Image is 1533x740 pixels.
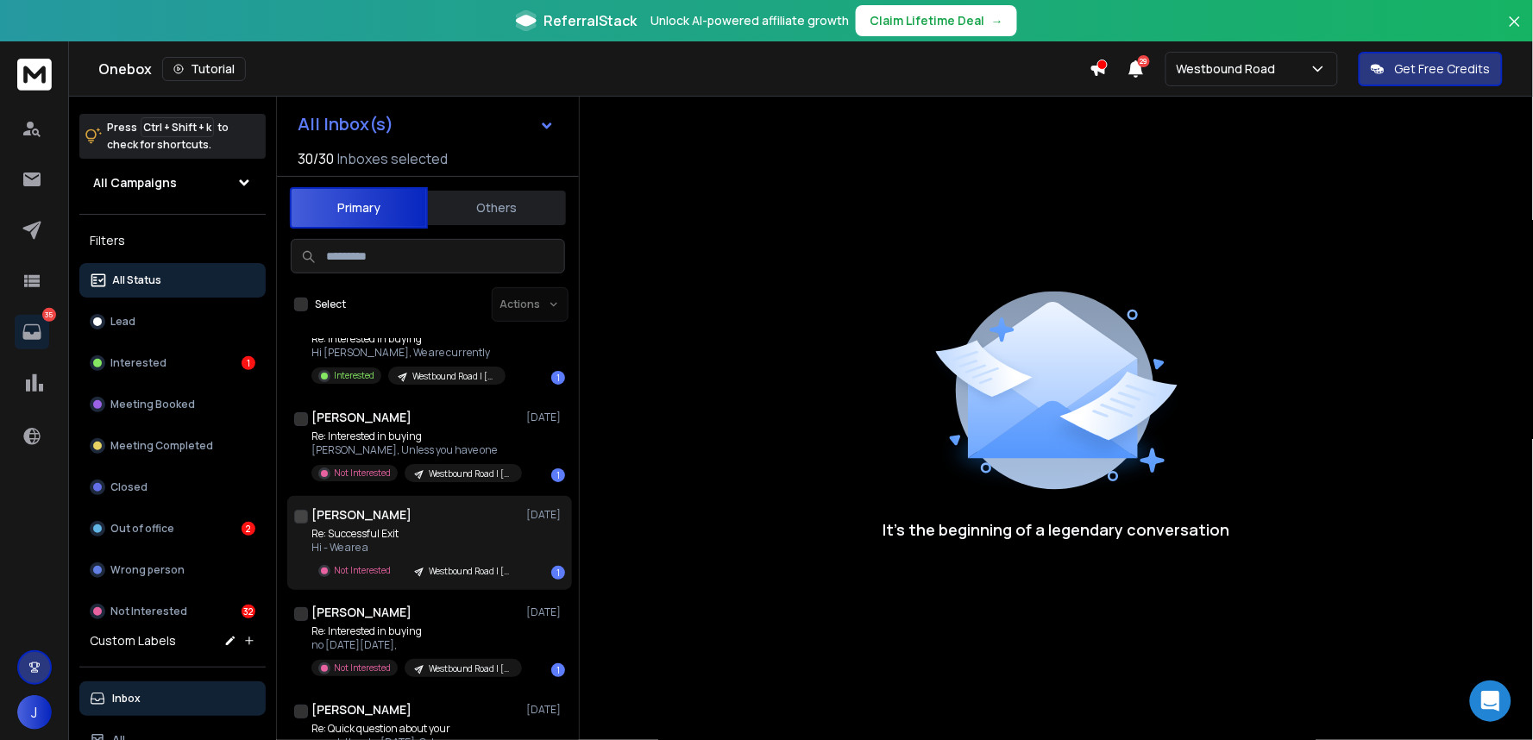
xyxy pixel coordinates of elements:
[298,148,334,169] span: 30 / 30
[79,511,266,546] button: Out of office2
[284,107,569,141] button: All Inbox(s)
[79,304,266,339] button: Lead
[311,506,412,524] h1: [PERSON_NAME]
[1359,52,1503,86] button: Get Free Credits
[79,229,266,253] h3: Filters
[526,508,565,522] p: [DATE]
[110,439,213,453] p: Meeting Completed
[526,411,565,424] p: [DATE]
[311,722,518,736] p: Re: Quick question about your
[98,57,1090,81] div: Onebox
[162,57,246,81] button: Tutorial
[311,443,518,457] p: [PERSON_NAME], Unless you have one
[79,553,266,587] button: Wrong person
[79,263,266,298] button: All Status
[883,517,1230,542] p: It’s the beginning of a legendary conversation
[991,12,1003,29] span: →
[311,604,412,621] h1: [PERSON_NAME]
[311,332,506,346] p: Re: Interested in buying
[15,315,49,349] a: 35
[110,480,148,494] p: Closed
[429,565,512,578] p: Westbound Road | [GEOGRAPHIC_DATA] | [GEOGRAPHIC_DATA]
[17,695,52,730] button: J
[79,594,266,629] button: Not Interested32
[242,522,255,536] div: 2
[79,346,266,380] button: Interested1
[242,356,255,370] div: 1
[1395,60,1491,78] p: Get Free Credits
[110,315,135,329] p: Lead
[311,430,518,443] p: Re: Interested in buying
[42,308,56,322] p: 35
[551,468,565,482] div: 1
[551,663,565,677] div: 1
[334,564,391,577] p: Not Interested
[110,563,185,577] p: Wrong person
[79,470,266,505] button: Closed
[110,522,174,536] p: Out of office
[856,5,1017,36] button: Claim Lifetime Deal→
[429,467,512,480] p: Westbound Road | [GEOGRAPHIC_DATA] | [GEOGRAPHIC_DATA]
[141,117,214,137] span: Ctrl + Shift + k
[526,605,565,619] p: [DATE]
[112,692,141,706] p: Inbox
[311,638,518,652] p: no [DATE][DATE],
[334,467,391,480] p: Not Interested
[79,387,266,422] button: Meeting Booked
[93,174,177,191] h1: All Campaigns
[79,166,266,200] button: All Campaigns
[428,189,566,227] button: Others
[429,662,512,675] p: Westbound Road | [GEOGRAPHIC_DATA] | [GEOGRAPHIC_DATA]
[112,273,161,287] p: All Status
[110,605,187,618] p: Not Interested
[79,429,266,463] button: Meeting Completed
[311,409,412,426] h1: [PERSON_NAME]
[650,12,849,29] p: Unlock AI-powered affiliate growth
[311,346,506,360] p: Hi [PERSON_NAME], We are currently
[290,187,428,229] button: Primary
[1177,60,1283,78] p: Westbound Road
[311,701,412,718] h1: [PERSON_NAME]
[1504,10,1526,52] button: Close banner
[412,370,495,383] p: Westbound Road | [GEOGRAPHIC_DATA] | [GEOGRAPHIC_DATA]
[110,398,195,411] p: Meeting Booked
[311,541,518,555] p: Hi - We are a
[334,369,374,382] p: Interested
[90,632,176,649] h3: Custom Labels
[526,703,565,717] p: [DATE]
[551,371,565,385] div: 1
[311,624,518,638] p: Re: Interested in buying
[1138,55,1150,67] span: 29
[298,116,393,133] h1: All Inbox(s)
[1470,680,1511,722] div: Open Intercom Messenger
[334,662,391,674] p: Not Interested
[311,527,518,541] p: Re: Successful Exit
[551,566,565,580] div: 1
[315,298,346,311] label: Select
[110,356,166,370] p: Interested
[543,10,637,31] span: ReferralStack
[242,605,255,618] div: 32
[337,148,448,169] h3: Inboxes selected
[107,119,229,154] p: Press to check for shortcuts.
[79,681,266,716] button: Inbox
